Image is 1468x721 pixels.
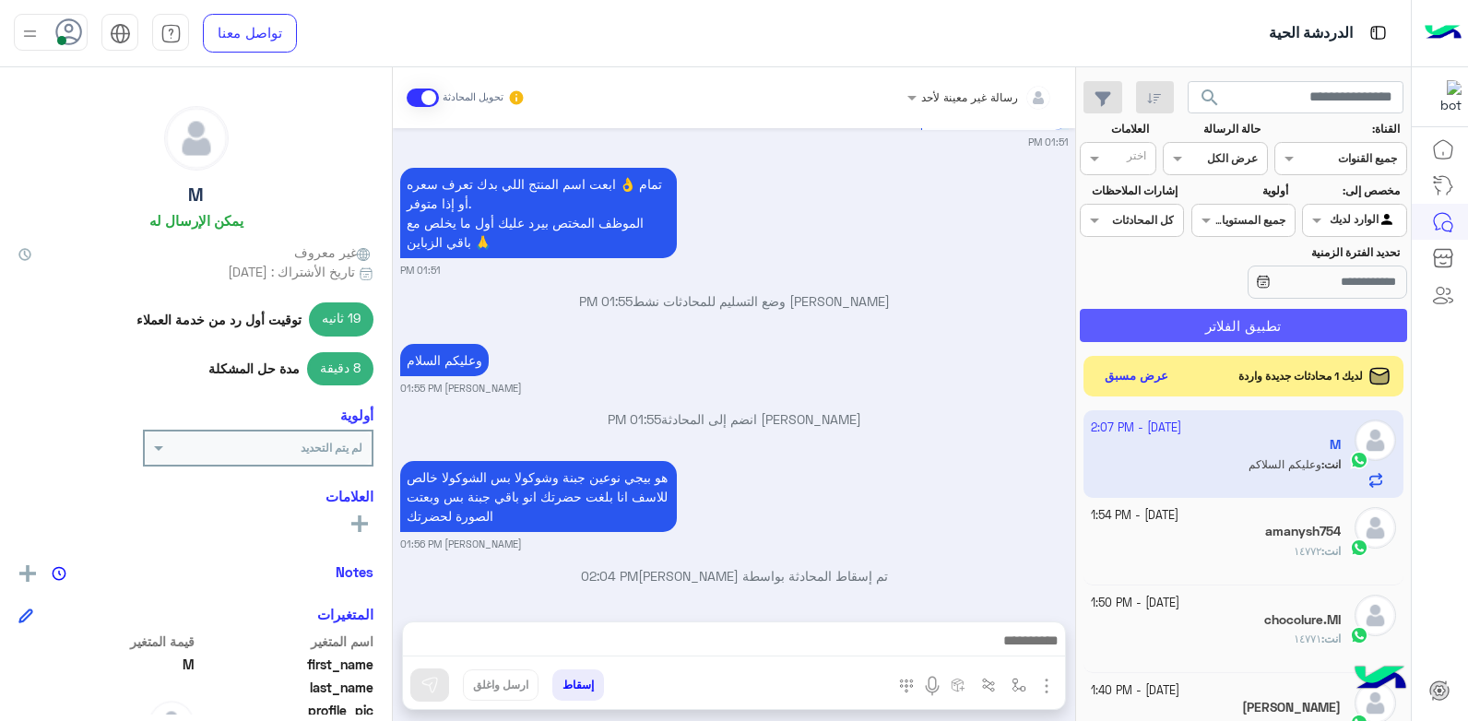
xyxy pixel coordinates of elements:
[608,411,661,427] span: 01:55 PM
[228,262,355,281] span: تاريخ الأشتراك : [DATE]
[400,409,1069,429] p: [PERSON_NAME] انضم إلى المحادثة
[1355,595,1396,636] img: defaultAdmin.png
[552,669,604,701] button: إسقاط
[1350,626,1368,644] img: WhatsApp
[1355,507,1396,549] img: defaultAdmin.png
[152,14,189,53] a: tab
[18,655,195,674] span: M
[188,184,204,206] h5: M
[943,669,974,700] button: create order
[1004,669,1035,700] button: select flow
[1269,21,1353,46] p: الدردشة الحية
[307,352,374,385] span: 8 دقيقة
[1265,524,1341,539] h5: amanysh754
[1324,632,1341,645] span: انت
[208,359,300,378] span: مدة حل المشكلة
[400,566,1069,585] p: تم إسقاط المحادثة بواسطة [PERSON_NAME]
[1367,21,1390,44] img: tab
[1428,80,1462,113] img: 101148596323591
[981,678,996,692] img: Trigger scenario
[198,655,374,674] span: first_name
[1091,682,1179,700] small: [DATE] - 1:40 PM
[336,563,373,580] h6: Notes
[1127,148,1149,169] div: اختر
[1028,135,1069,149] small: 01:51 PM
[1348,647,1413,712] img: hulul-logo.png
[581,568,638,584] span: 02:04 PM
[309,302,374,336] span: 19 ثانيه
[1091,595,1179,612] small: [DATE] - 1:50 PM
[1425,14,1462,53] img: Logo
[1264,612,1341,628] h5: chocolure.MI
[340,407,373,423] h6: أولوية
[198,678,374,697] span: last_name
[974,669,1004,700] button: Trigger scenario
[294,242,373,262] span: غير معروف
[1350,538,1368,557] img: WhatsApp
[136,310,302,329] span: توقيت أول رد من خدمة العملاء
[1082,121,1149,137] label: العلامات
[1199,87,1221,109] span: search
[400,537,522,551] small: [PERSON_NAME] 01:56 PM
[400,344,489,376] p: 1/10/2025, 1:55 PM
[1193,244,1400,261] label: تحديد الفترة الزمنية
[463,669,539,701] button: ارسل واغلق
[18,632,195,651] span: قيمة المتغير
[1242,700,1341,715] h5: ‏ahmad mast
[400,291,1069,311] p: [PERSON_NAME] وضع التسليم للمحادثات نشط
[400,461,677,532] p: 1/10/2025, 1:56 PM
[149,212,243,229] h6: يمكن الإرسال له
[160,23,182,44] img: tab
[921,90,1018,104] span: رسالة غير معينة لأحد
[400,263,441,278] small: 01:51 PM
[1238,368,1363,384] span: لديك 1 محادثات جديدة واردة
[1294,544,1321,558] span: ١٤٧٧٢
[1091,507,1178,525] small: [DATE] - 1:54 PM
[19,565,36,582] img: add
[899,679,914,693] img: make a call
[1305,183,1400,199] label: مخصص إلى:
[198,632,374,651] span: اسم المتغير
[1294,632,1321,645] span: ١٤٧٧١
[1097,363,1177,390] button: عرض مسبق
[579,293,633,309] span: 01:55 PM
[420,676,439,694] img: send message
[951,678,965,692] img: create order
[1036,675,1058,697] img: send attachment
[165,107,228,170] img: defaultAdmin.png
[52,566,66,581] img: notes
[1082,183,1177,199] label: إشارات الملاحظات
[921,675,943,697] img: send voice note
[400,381,522,396] small: [PERSON_NAME] 01:55 PM
[1277,121,1401,137] label: القناة:
[400,168,677,258] p: 1/10/2025, 1:51 PM
[317,606,373,622] h6: المتغيرات
[110,23,131,44] img: tab
[18,22,41,45] img: profile
[1321,632,1341,645] b: :
[1324,544,1341,558] span: انت
[203,14,297,53] a: تواصل معنا
[1080,309,1407,342] button: تطبيق الفلاتر
[1321,544,1341,558] b: :
[1012,678,1026,692] img: select flow
[18,488,373,504] h6: العلامات
[443,90,503,105] small: تحويل المحادثة
[1193,183,1288,199] label: أولوية
[1166,121,1261,137] label: حالة الرسالة
[1188,81,1233,121] button: search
